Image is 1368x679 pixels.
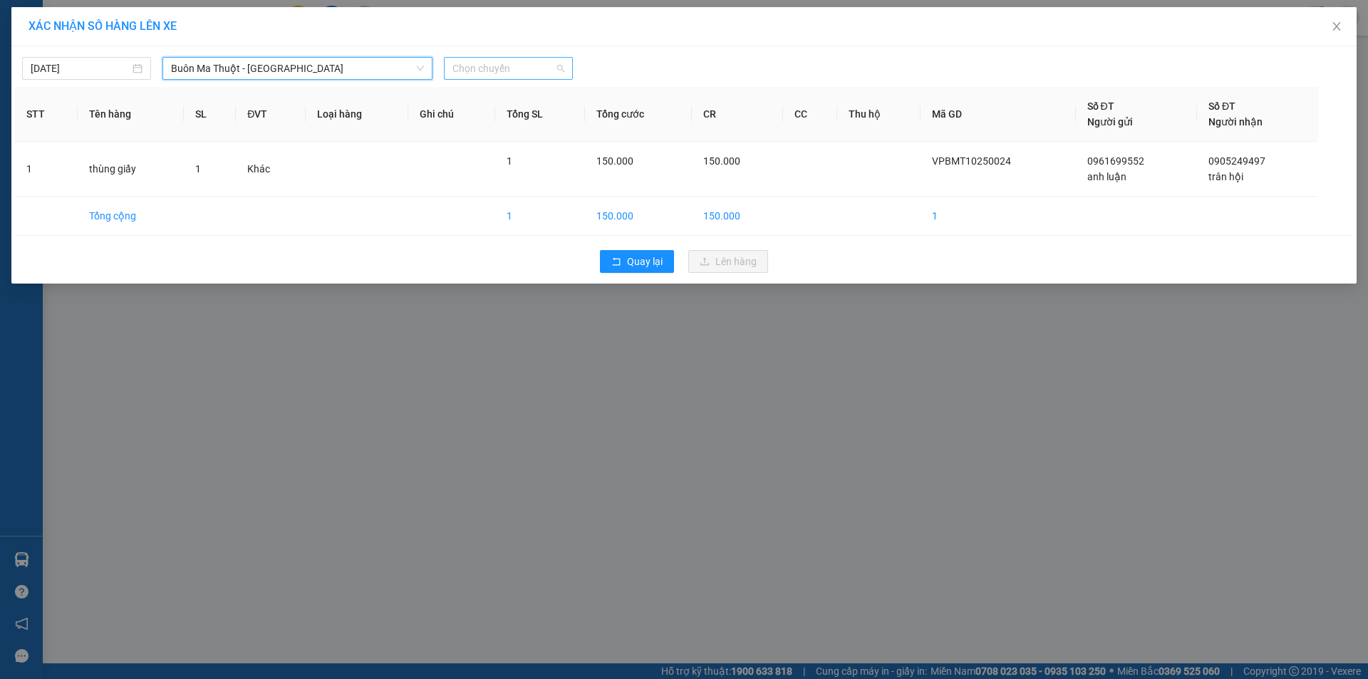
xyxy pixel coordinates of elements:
th: Tổng cước [585,87,693,142]
span: XÁC NHẬN SỐ HÀNG LÊN XE [28,19,177,33]
th: Thu hộ [837,87,921,142]
span: 150.000 [703,155,740,167]
td: 150.000 [692,197,783,236]
td: 1 [921,197,1075,236]
td: 150.000 [585,197,693,236]
input: 13/10/2025 [31,61,130,76]
td: Tổng cộng [78,197,184,236]
td: 1 [15,142,78,197]
span: 0905249497 [1208,155,1265,167]
span: close [1331,21,1342,32]
span: trân hội [1208,171,1243,182]
span: Quay lại [627,254,663,269]
span: Số ĐT [1087,100,1114,112]
span: Người gửi [1087,116,1133,128]
button: rollbackQuay lại [600,250,674,273]
th: STT [15,87,78,142]
span: 1 [195,163,201,175]
td: thùng giấy [78,142,184,197]
th: Loại hàng [306,87,408,142]
button: uploadLên hàng [688,250,768,273]
th: Tên hàng [78,87,184,142]
td: Khác [236,142,305,197]
th: Ghi chú [408,87,495,142]
span: Chọn chuyến [452,58,564,79]
span: Buôn Ma Thuột - Tuy Hòa [171,58,424,79]
span: Số ĐT [1208,100,1235,112]
span: anh luận [1087,171,1126,182]
th: CC [783,87,837,142]
th: SL [184,87,236,142]
th: Mã GD [921,87,1075,142]
th: ĐVT [236,87,305,142]
span: VPBMT10250024 [932,155,1011,167]
span: rollback [611,256,621,268]
button: Close [1317,7,1357,47]
span: 150.000 [596,155,633,167]
span: 0961699552 [1087,155,1144,167]
th: CR [692,87,783,142]
span: down [416,64,425,73]
span: Người nhận [1208,116,1263,128]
